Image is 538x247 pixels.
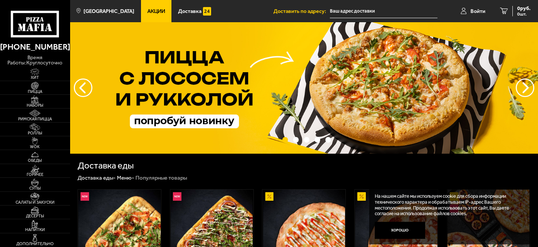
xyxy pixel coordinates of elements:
[517,6,531,11] span: 0 руб.
[304,137,309,143] button: точки переключения
[178,9,201,14] span: Доставка
[470,9,485,14] span: Войти
[173,192,181,201] img: Новинка
[315,137,320,143] button: точки переключения
[83,9,134,14] span: [GEOGRAPHIC_DATA]
[517,12,531,16] span: 0 шт.
[203,7,211,16] img: 15daf4d41897b9f0e9f617042186c801.svg
[81,192,89,201] img: Новинка
[135,174,187,182] div: Популярные товары
[330,4,437,18] input: Ваш адрес доставки
[375,222,425,238] button: Хорошо
[375,193,521,217] p: На нашем сайте мы используем cookie для сбора информации технического характера и обрабатываем IP...
[265,192,274,201] img: Акционный
[74,79,92,97] button: следующий
[357,192,366,201] img: Акционный
[282,137,288,143] button: точки переключения
[78,174,116,181] a: Доставка еды-
[147,9,165,14] span: Акции
[516,79,534,97] button: предыдущий
[293,137,299,143] button: точки переключения
[78,161,134,170] h1: Доставка еды
[273,9,330,14] span: Доставить по адресу:
[325,137,331,143] button: точки переключения
[117,174,134,181] a: Меню-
